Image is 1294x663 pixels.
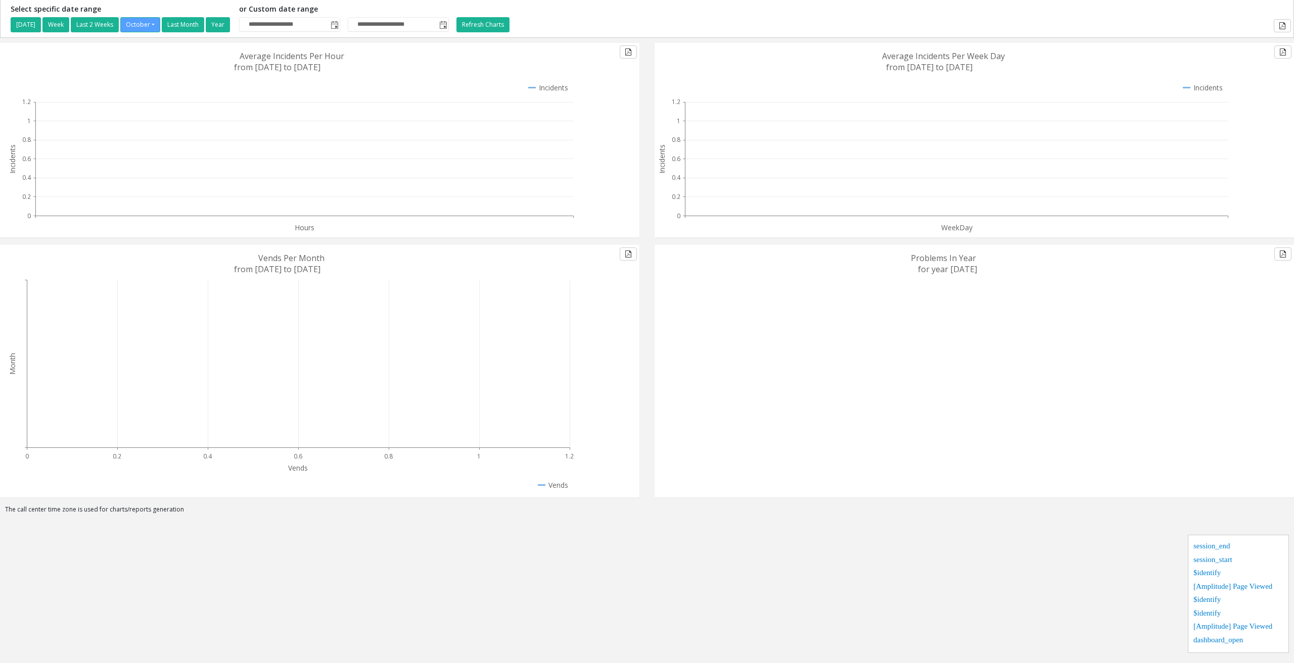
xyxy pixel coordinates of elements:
text: Average Incidents Per Hour [240,50,344,62]
button: Week [42,17,69,32]
text: 0.2 [672,192,680,201]
div: session_end [1193,540,1283,554]
text: 1.2 [22,97,31,106]
button: Last Month [162,17,204,32]
text: Problems In Year [911,252,976,264]
button: Export to pdf [620,247,637,261]
text: 0.2 [22,192,31,201]
text: 1 [677,117,680,125]
text: Average Incidents Per Week Day [882,50,1005,62]
span: Toggle popup [437,18,448,32]
button: Refresh Charts [456,17,510,32]
button: Export to pdf [1274,19,1291,32]
button: [DATE] [11,17,41,32]
button: October [120,17,160,32]
text: 0.8 [384,452,393,461]
div: session_start [1193,554,1283,568]
text: 1 [477,452,481,461]
text: Month [8,353,17,375]
text: 0 [27,212,31,220]
text: from [DATE] to [DATE] [234,264,320,275]
text: 0.4 [22,173,31,182]
text: 0.4 [672,173,681,182]
text: Vends [288,463,308,473]
text: 0.6 [294,452,302,461]
text: 0.8 [22,135,31,144]
text: Vends Per Month [258,252,325,264]
h5: or Custom date range [239,5,449,14]
text: 0.8 [672,135,680,144]
text: 1 [27,117,31,125]
text: 1.2 [672,97,680,106]
button: Year [206,17,230,32]
text: 1.2 [565,452,574,461]
text: from [DATE] to [DATE] [234,62,320,73]
text: 0 [25,452,29,461]
button: Export to pdf [1274,45,1291,59]
text: Hours [295,223,314,232]
text: WeekDay [941,223,973,232]
div: [Amplitude] Page Viewed [1193,581,1283,594]
text: for year [DATE] [918,264,977,275]
text: 0.6 [22,155,31,163]
text: from [DATE] to [DATE] [886,62,973,73]
button: Export to pdf [620,45,637,59]
text: Incidents [657,144,667,174]
div: [Amplitude] Page Viewed [1193,621,1283,634]
text: 0.2 [113,452,121,461]
text: Incidents [8,144,17,174]
text: 0.6 [672,155,680,163]
div: $identify [1193,567,1283,581]
div: $identify [1193,594,1283,607]
text: 0.4 [203,452,212,461]
span: Toggle popup [329,18,340,32]
h5: Select specific date range [11,5,232,14]
div: dashboard_open [1193,634,1283,648]
div: $identify [1193,607,1283,621]
button: Last 2 Weeks [71,17,119,32]
text: 0 [677,212,680,220]
button: Export to pdf [1274,247,1291,261]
